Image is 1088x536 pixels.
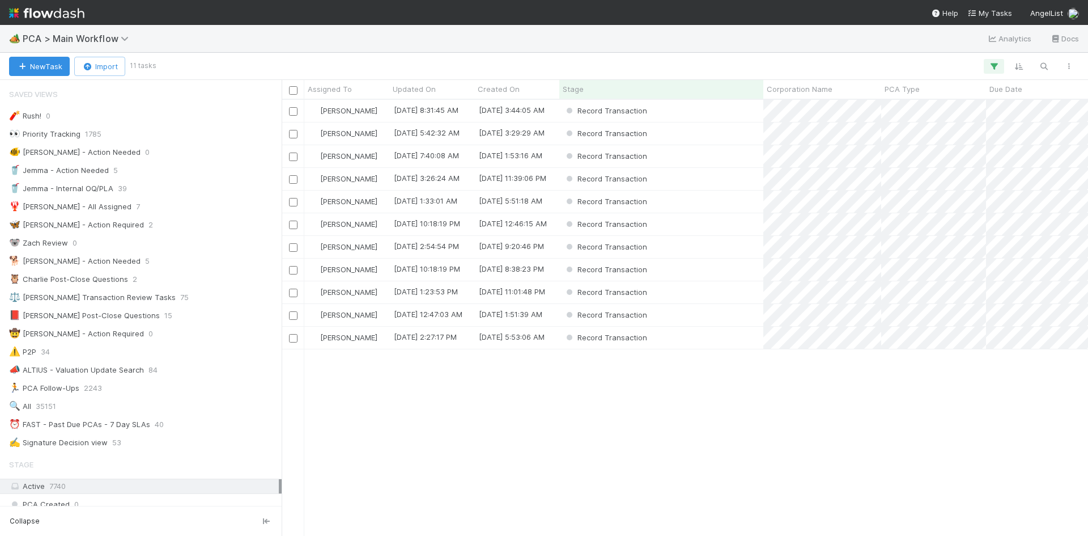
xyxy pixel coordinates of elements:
[479,127,545,138] div: [DATE] 3:29:29 AM
[478,83,520,95] span: Created On
[9,33,20,43] span: 🏕️
[564,197,647,206] span: Record Transaction
[148,363,158,377] span: 84
[23,33,134,44] span: PCA > Main Workflow
[309,106,318,115] img: avatar_99e80e95-8f0d-4917-ae3c-b5dad577a2b5.png
[309,332,377,343] div: [PERSON_NAME]
[180,290,189,305] span: 75
[394,263,460,275] div: [DATE] 10:18:19 PM
[9,497,70,512] span: PCA Created
[564,128,647,139] div: Record Transaction
[9,417,150,432] div: FAST - Past Due PCAs - 7 Day SLAs
[564,105,647,116] div: Record Transaction
[479,104,545,116] div: [DATE] 3:44:05 AM
[9,419,20,429] span: ⏰
[309,288,318,297] img: avatar_99e80e95-8f0d-4917-ae3c-b5dad577a2b5.png
[320,265,377,274] span: [PERSON_NAME]
[564,241,647,252] div: Record Transaction
[9,129,20,138] span: 👀
[479,240,544,252] div: [DATE] 9:20:46 PM
[479,309,542,320] div: [DATE] 1:51:39 AM
[309,241,377,252] div: [PERSON_NAME]
[393,83,436,95] span: Updated On
[564,150,647,162] div: Record Transaction
[9,363,144,377] div: ALTIUS - Valuation Update Search
[767,83,832,95] span: Corporation Name
[320,242,377,251] span: [PERSON_NAME]
[74,57,125,76] button: Import
[967,9,1012,18] span: My Tasks
[309,196,377,207] div: [PERSON_NAME]
[9,347,20,356] span: ⚠️
[320,310,377,319] span: [PERSON_NAME]
[9,453,33,476] span: Stage
[1050,32,1079,45] a: Docs
[564,264,647,275] div: Record Transaction
[320,151,377,161] span: [PERSON_NAME]
[10,516,40,526] span: Collapse
[145,145,150,159] span: 0
[9,345,36,359] div: P2P
[289,289,297,297] input: Toggle Row Selected
[320,129,377,138] span: [PERSON_NAME]
[564,106,647,115] span: Record Transaction
[309,333,318,342] img: avatar_99e80e95-8f0d-4917-ae3c-b5dad577a2b5.png
[564,333,647,342] span: Record Transaction
[9,437,20,447] span: ✍️
[155,417,164,432] span: 40
[309,265,318,274] img: avatar_99e80e95-8f0d-4917-ae3c-b5dad577a2b5.png
[479,263,544,275] div: [DATE] 8:38:23 PM
[289,175,297,184] input: Toggle Row Selected
[885,83,920,95] span: PCA Type
[9,290,176,305] div: [PERSON_NAME] Transaction Review Tasks
[9,163,109,178] div: Jemma - Action Needed
[41,345,50,359] span: 34
[289,198,297,206] input: Toggle Row Selected
[9,236,68,250] div: Zach Review
[164,309,172,323] span: 15
[9,111,20,120] span: 🧨
[309,174,318,183] img: avatar_99e80e95-8f0d-4917-ae3c-b5dad577a2b5.png
[931,7,958,19] div: Help
[148,218,153,232] span: 2
[564,218,647,230] div: Record Transaction
[9,200,131,214] div: [PERSON_NAME] - All Assigned
[289,311,297,320] input: Toggle Row Selected
[73,236,77,250] span: 0
[987,32,1032,45] a: Analytics
[289,86,297,95] input: Toggle All Rows Selected
[9,309,160,323] div: [PERSON_NAME] Post-Close Questions
[320,288,377,297] span: [PERSON_NAME]
[308,83,352,95] span: Assigned To
[9,399,31,413] div: All
[9,220,20,229] span: 🦋
[289,130,297,138] input: Toggle Row Selected
[9,272,128,286] div: Charlie Post-Close Questions
[112,436,121,450] span: 53
[136,200,140,214] span: 7
[9,145,141,159] div: [PERSON_NAME] - Action Needed
[564,310,647,319] span: Record Transaction
[9,109,41,123] div: Rush!
[309,129,318,138] img: avatar_99e80e95-8f0d-4917-ae3c-b5dad577a2b5.png
[49,482,66,491] span: 7740
[9,182,113,196] div: Jemma - Internal OQ/PLA
[84,381,102,395] span: 2243
[9,57,70,76] button: NewTask
[9,254,141,268] div: [PERSON_NAME] - Action Needed
[289,153,297,161] input: Toggle Row Selected
[564,174,647,183] span: Record Transaction
[479,195,542,206] div: [DATE] 5:51:18 AM
[9,328,20,338] span: 🤠
[9,201,20,211] span: 🦞
[309,151,318,161] img: avatar_99e80e95-8f0d-4917-ae3c-b5dad577a2b5.png
[320,174,377,183] span: [PERSON_NAME]
[309,310,318,319] img: avatar_99e80e95-8f0d-4917-ae3c-b5dad577a2b5.png
[479,150,542,161] div: [DATE] 1:53:16 AM
[309,197,318,206] img: avatar_99e80e95-8f0d-4917-ae3c-b5dad577a2b5.png
[309,220,318,229] img: avatar_99e80e95-8f0d-4917-ae3c-b5dad577a2b5.png
[9,256,20,265] span: 🐕
[989,83,1022,95] span: Due Date
[289,266,297,275] input: Toggle Row Selected
[479,172,546,184] div: [DATE] 11:39:06 PM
